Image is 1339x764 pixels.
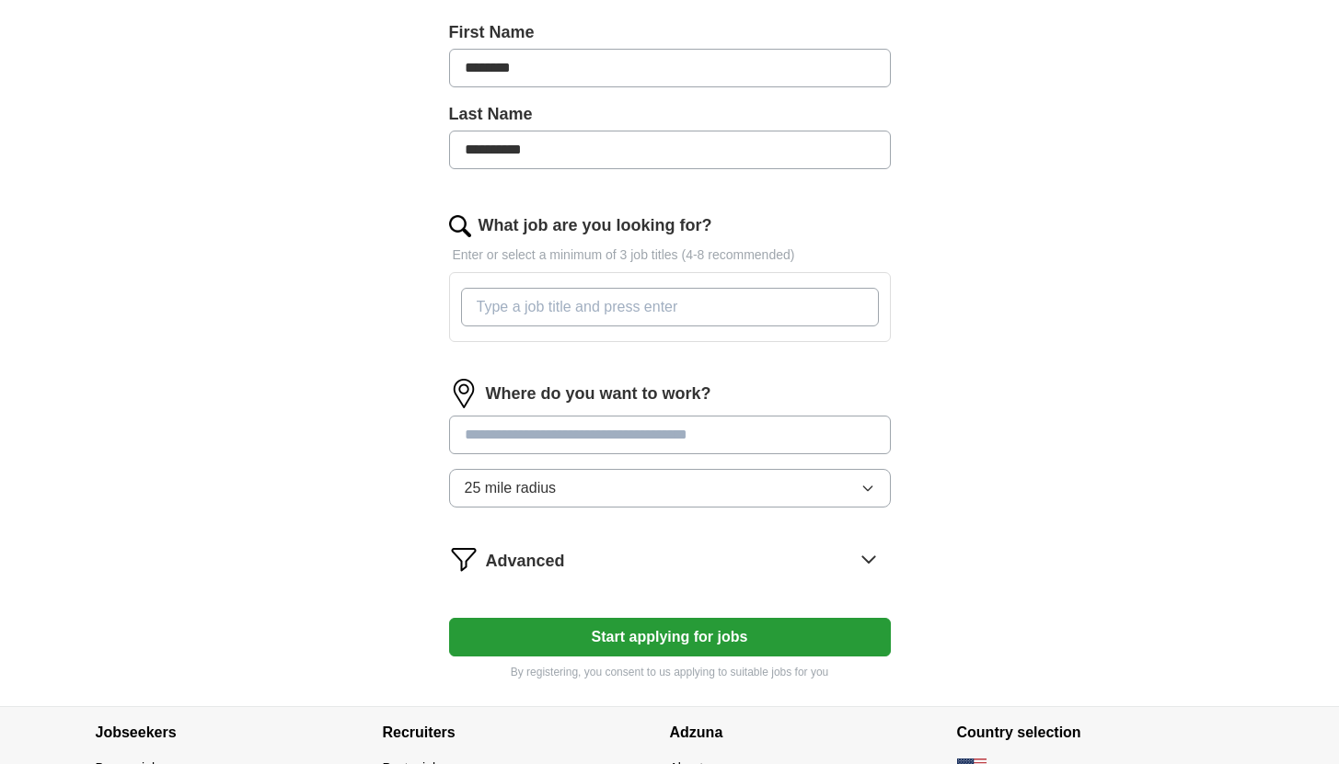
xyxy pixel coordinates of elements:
label: Last Name [449,102,891,127]
input: Type a job title and press enter [461,288,879,326]
button: 25 mile radius [449,469,891,507]
img: filter [449,544,479,574]
span: Advanced [486,549,565,574]
button: Start applying for jobs [449,618,891,656]
h4: Country selection [957,707,1244,758]
p: Enter or select a minimum of 3 job titles (4-8 recommended) [449,245,891,265]
label: What job are you looking for? [479,213,712,238]
img: search.png [449,215,471,237]
label: First Name [449,20,891,45]
span: 25 mile radius [465,477,557,499]
img: location.png [449,379,479,408]
label: Where do you want to work? [486,382,711,406]
p: By registering, you consent to us applying to suitable jobs for you [449,664,891,680]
